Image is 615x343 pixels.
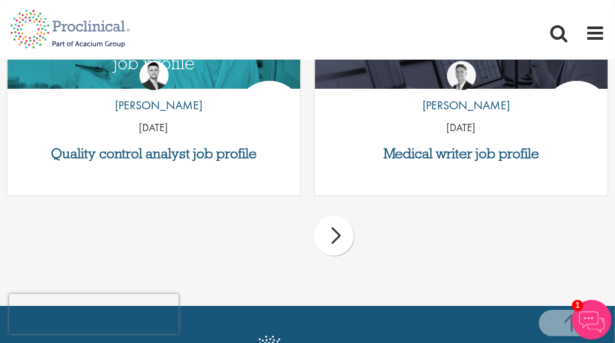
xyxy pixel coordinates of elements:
[413,97,510,114] p: [PERSON_NAME]
[9,294,179,334] iframe: reCAPTCHA
[105,61,202,121] a: Joshua Godden [PERSON_NAME]
[572,300,612,340] img: Chatbot
[413,61,510,121] a: George Watson [PERSON_NAME]
[321,146,601,161] a: Medical writer job profile
[314,216,354,256] div: next
[447,61,476,90] img: George Watson
[7,121,300,136] p: [DATE]
[572,300,583,311] span: 1
[140,61,169,90] img: Joshua Godden
[14,146,294,161] a: Quality control analyst job profile
[105,97,202,114] p: [PERSON_NAME]
[315,121,608,136] p: [DATE]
